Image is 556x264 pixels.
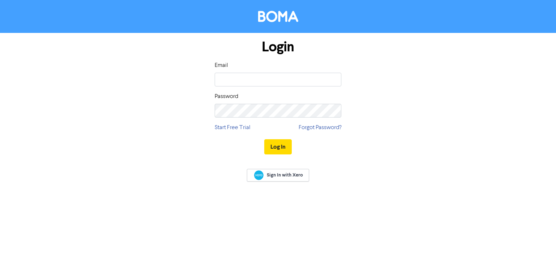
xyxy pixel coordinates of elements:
[299,123,341,132] a: Forgot Password?
[215,123,250,132] a: Start Free Trial
[215,39,341,55] h1: Login
[247,169,309,182] a: Sign In with Xero
[267,172,303,178] span: Sign In with Xero
[258,11,298,22] img: BOMA Logo
[215,92,238,101] label: Password
[264,139,292,154] button: Log In
[215,61,228,70] label: Email
[254,170,264,180] img: Xero logo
